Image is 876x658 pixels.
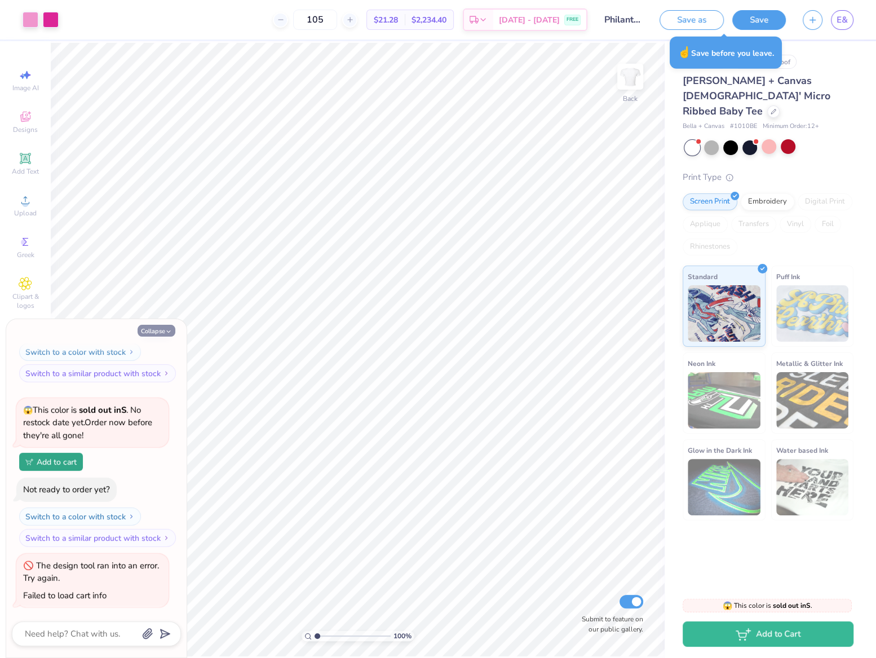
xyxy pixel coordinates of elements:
img: Metallic & Glitter Ink [776,372,849,429]
span: ☝️ [678,45,691,60]
span: Metallic & Glitter Ink [776,357,843,369]
button: Switch to a similar product with stock [19,529,176,547]
span: [DATE] - [DATE] [499,14,560,26]
div: Screen Print [683,193,737,210]
img: Switch to a color with stock [128,513,135,520]
span: Clipart & logos [6,292,45,310]
div: Applique [683,216,728,233]
span: Neon Ink [688,357,715,369]
div: Failed to load cart info [23,590,107,601]
div: Digital Print [798,193,852,210]
div: Save before you leave. [670,37,782,69]
div: Foil [815,216,841,233]
strong: sold out in S [79,404,126,416]
span: This color is . [723,600,812,611]
img: Add to cart [25,458,33,465]
span: 😱 [23,405,33,416]
span: Bella + Canvas [683,122,724,131]
span: This color is . No restock date yet. Order now before they're all gone! [23,404,152,441]
div: The design tool ran into an error. Try again. [23,560,159,584]
button: Switch to a color with stock [19,507,141,525]
button: Collapse [138,325,175,337]
a: E& [831,10,853,30]
input: – – [293,10,337,30]
span: $21.28 [374,14,398,26]
span: $2,234.40 [412,14,446,26]
span: Image AI [12,83,39,92]
img: Standard [688,285,760,342]
span: 😱 [723,600,732,611]
span: Water based Ink [776,444,828,456]
img: Switch to a similar product with stock [163,370,170,377]
input: Untitled Design [596,8,651,31]
img: Neon Ink [688,372,760,429]
span: Standard [688,271,718,282]
span: Greek [17,250,34,259]
img: Water based Ink [776,459,849,515]
span: Add Text [12,167,39,176]
span: # 1010BE [730,122,757,131]
span: Minimum Order: 12 + [763,122,819,131]
button: Add to Cart [683,621,853,647]
button: Switch to a similar product with stock [19,364,176,382]
span: Designs [13,125,38,134]
span: E& [837,14,848,27]
button: Add to cart [19,453,83,471]
label: Submit to feature on our public gallery. [576,614,643,634]
strong: sold out in S [773,601,811,610]
span: 100 % [393,631,412,641]
span: FREE [567,16,578,24]
span: Glow in the Dark Ink [688,444,752,456]
button: Save as [660,10,724,30]
button: Save [732,10,786,30]
span: Puff Ink [776,271,800,282]
button: Switch to a color with stock [19,343,141,361]
div: Not ready to order yet? [23,484,110,495]
div: Vinyl [780,216,811,233]
img: Switch to a similar product with stock [163,535,170,541]
img: Back [619,65,641,88]
span: [PERSON_NAME] + Canvas [DEMOGRAPHIC_DATA]' Micro Ribbed Baby Tee [683,74,830,118]
div: Print Type [683,171,853,184]
div: Embroidery [741,193,794,210]
div: Rhinestones [683,239,737,255]
img: Switch to a color with stock [128,348,135,355]
div: Transfers [731,216,776,233]
img: Puff Ink [776,285,849,342]
div: Back [623,94,638,104]
img: Glow in the Dark Ink [688,459,760,515]
span: Upload [14,209,37,218]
